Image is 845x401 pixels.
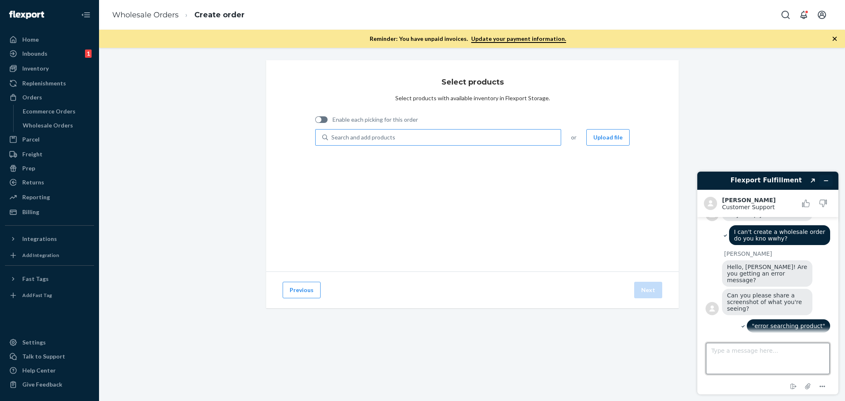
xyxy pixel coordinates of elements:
[22,380,62,389] div: Give Feedback
[194,10,245,19] a: Create order
[22,93,42,101] div: Orders
[22,338,46,347] div: Settings
[5,148,94,161] a: Freight
[22,252,59,259] div: Add Integration
[22,292,52,299] div: Add Fast Tag
[5,205,94,219] a: Billing
[22,178,44,186] div: Returns
[5,133,94,146] a: Parcel
[112,10,179,19] a: Wholesale Orders
[333,116,418,124] span: Enable each picking for this order
[22,64,49,73] div: Inventory
[571,133,576,142] span: or
[5,47,94,60] a: Inbounds1
[395,94,550,102] div: Select products with available inventory in Flexport Storage.
[5,232,94,245] button: Integrations
[22,366,56,375] div: Help Center
[22,79,66,87] div: Replenishments
[691,165,845,401] iframe: Find more information here
[9,11,44,19] img: Flexport logo
[283,282,321,298] button: Previous
[22,150,42,158] div: Freight
[586,129,630,146] button: Upload file
[634,282,662,298] button: Next
[370,35,566,43] p: Reminder: You have unpaid invoices.
[23,107,76,116] div: Ecommerce Orders
[777,7,794,23] button: Open Search Box
[23,121,73,130] div: Wholesale Orders
[5,162,94,175] a: Prep
[22,135,40,144] div: Parcel
[5,62,94,75] a: Inventory
[331,133,395,142] div: Search and add products
[5,191,94,204] a: Reporting
[22,193,50,201] div: Reporting
[85,50,92,58] div: 1
[5,249,94,262] a: Add Integration
[18,6,35,13] span: Chat
[795,7,812,23] button: Open notifications
[5,378,94,391] button: Give Feedback
[5,33,94,46] a: Home
[5,91,94,104] a: Orders
[5,336,94,349] a: Settings
[22,352,65,361] div: Talk to Support
[22,35,39,44] div: Home
[22,50,47,58] div: Inbounds
[5,176,94,189] a: Returns
[22,275,49,283] div: Fast Tags
[78,7,94,23] button: Close Navigation
[22,208,39,216] div: Billing
[22,235,57,243] div: Integrations
[5,272,94,285] button: Fast Tags
[5,364,94,377] a: Help Center
[441,77,504,87] h3: Select products
[5,289,94,302] a: Add Fast Tag
[471,35,566,43] a: Update your payment information.
[814,7,830,23] button: Open account menu
[19,119,94,132] a: Wholesale Orders
[19,105,94,118] a: Ecommerce Orders
[22,164,35,172] div: Prep
[106,3,251,27] ol: breadcrumbs
[5,77,94,90] a: Replenishments
[5,350,94,363] button: Talk to Support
